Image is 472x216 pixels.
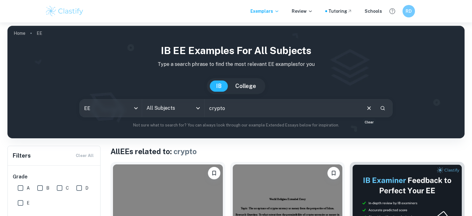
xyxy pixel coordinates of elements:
p: EE [37,30,42,37]
button: IB [210,80,228,92]
button: Bookmark [208,167,220,179]
span: A [27,185,30,191]
p: Not sure what to search for? You can always look through our example Extended Essays below for in... [12,122,460,128]
span: B [46,185,49,191]
span: C [66,185,69,191]
span: E [27,200,29,206]
button: College [229,80,262,92]
button: Open [194,104,202,113]
img: profile cover [7,26,465,138]
div: EE [80,99,142,117]
button: Search [377,103,388,113]
h6: Grade [13,173,96,181]
input: E.g. player arrangements, enthalpy of combustion, analysis of a big city... [205,99,361,117]
h6: RD [405,8,412,15]
a: Schools [365,8,382,15]
img: Clastify logo [45,5,84,17]
p: Exemplars [250,8,279,15]
button: Bookmark [327,167,340,179]
button: Help and Feedback [387,6,398,16]
span: D [85,185,88,191]
div: Clear [362,118,376,126]
a: Tutoring [328,8,352,15]
h1: IB EE examples for all subjects [12,43,460,58]
a: Home [14,29,25,38]
button: Clear [363,102,375,114]
p: Type a search phrase to find the most relevant EE examples for you [12,61,460,68]
button: RD [402,5,415,17]
p: Review [292,8,313,15]
span: crypto [173,147,197,156]
h1: All EEs related to: [110,146,465,157]
h6: Filters [13,151,31,160]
